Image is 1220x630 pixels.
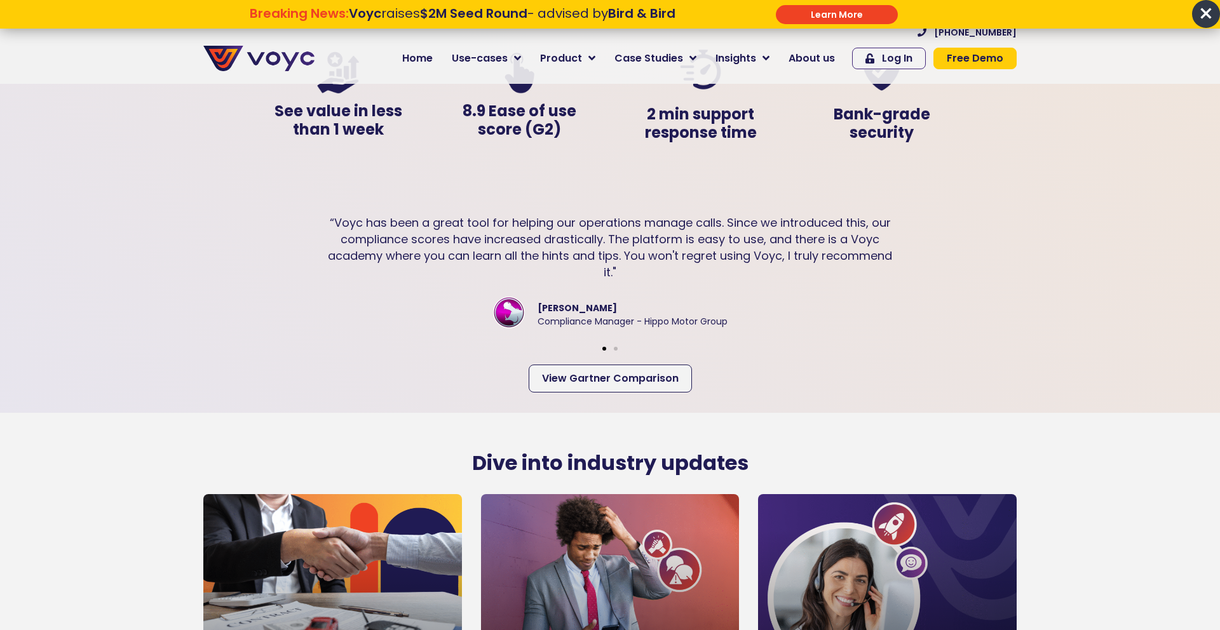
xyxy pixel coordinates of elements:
a: [PHONE_NUMBER] [918,28,1017,37]
div: Breaking News: Voyc raises $2M Seed Round - advised by Bird & Bird [186,6,740,36]
img: Adam Emasealu [493,297,525,328]
a: Home [393,46,442,71]
a: Case Studies [605,46,706,71]
a: Log In [852,48,926,69]
span: raises - advised by [349,4,675,22]
strong: $2M Seed Round [420,4,527,22]
a: Product [531,46,605,71]
strong: Breaking News: [250,4,349,22]
h4: See value in less than 1 week [261,102,416,139]
span: Log In [882,53,912,64]
span: [PHONE_NUMBER] [934,28,1017,37]
h2: Dive into industry updates [203,451,1017,475]
span: About us [789,51,835,66]
div: “Voyc has been a great tool for helping our operations manage calls. Since we introduced this, ou... [320,215,900,281]
span: Use-cases [452,51,508,66]
span: View Gartner Comparison [542,373,679,384]
h4: 2 min support response time [635,105,766,142]
span: Go to slide 2 [614,347,618,351]
a: Insights [706,46,779,71]
div: 1 / 2 [320,215,900,333]
img: voyc-full-logo [203,46,315,71]
a: About us [779,46,844,71]
strong: Voyc [349,4,381,22]
span: Product [540,51,582,66]
span: Go to slide 1 [602,347,606,351]
div: Submit [776,5,898,24]
span: Insights [715,51,756,66]
a: View Gartner Comparison [529,365,692,392]
span: [PERSON_NAME] [538,302,728,315]
h4: Bank-grade security [817,105,947,142]
h4: 8.9 Ease of use score (G2) [442,102,597,139]
span: Free Demo [947,53,1003,64]
strong: Bird & Bird [608,4,675,22]
span: Home [402,51,433,66]
span: Compliance Manager - Hippo Motor Group [538,315,728,328]
a: Use-cases [442,46,531,71]
a: Free Demo [933,48,1017,69]
span: Case Studies [614,51,683,66]
div: Slides [320,215,900,358]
